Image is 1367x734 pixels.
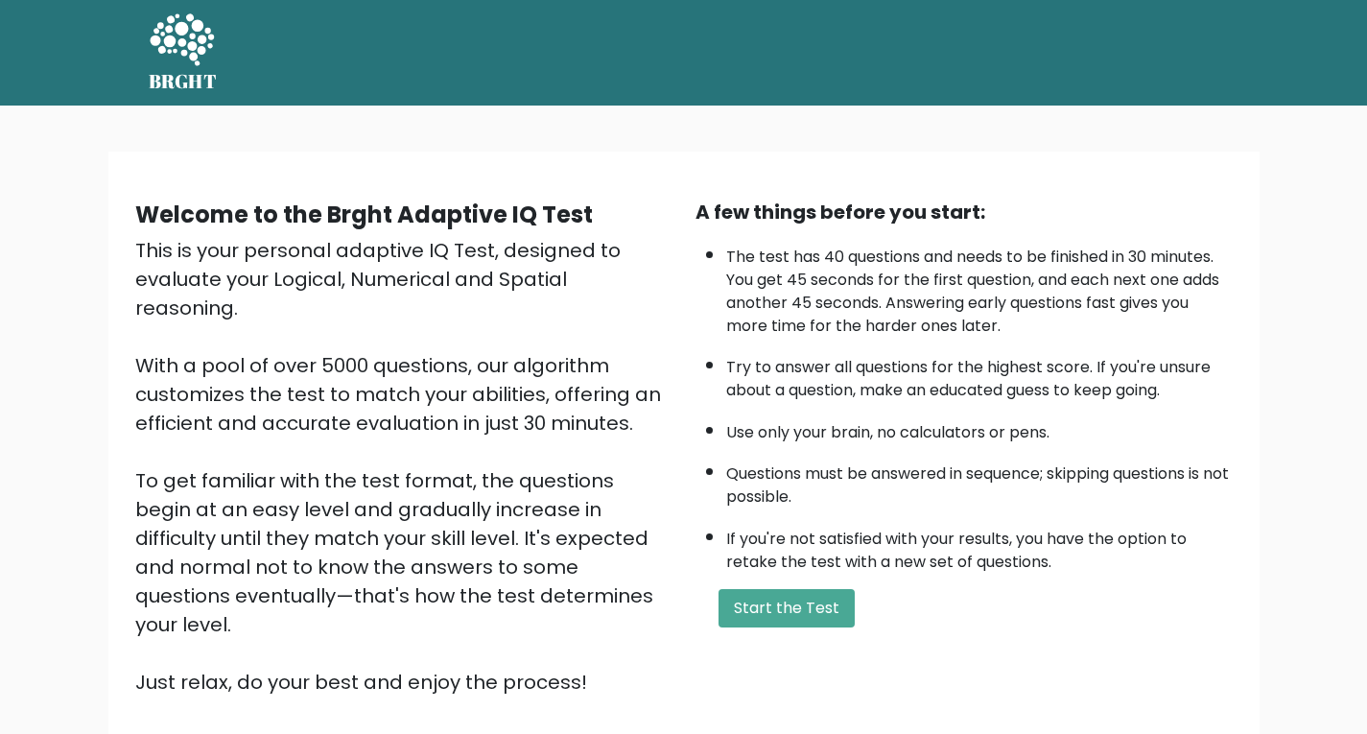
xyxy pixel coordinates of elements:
li: If you're not satisfied with your results, you have the option to retake the test with a new set ... [726,518,1233,574]
a: BRGHT [149,8,218,98]
div: A few things before you start: [695,198,1233,226]
h5: BRGHT [149,70,218,93]
li: Try to answer all questions for the highest score. If you're unsure about a question, make an edu... [726,346,1233,402]
div: This is your personal adaptive IQ Test, designed to evaluate your Logical, Numerical and Spatial ... [135,236,672,697]
li: Questions must be answered in sequence; skipping questions is not possible. [726,453,1233,509]
button: Start the Test [719,589,855,627]
b: Welcome to the Brght Adaptive IQ Test [135,199,593,230]
li: The test has 40 questions and needs to be finished in 30 minutes. You get 45 seconds for the firs... [726,236,1233,338]
li: Use only your brain, no calculators or pens. [726,412,1233,444]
